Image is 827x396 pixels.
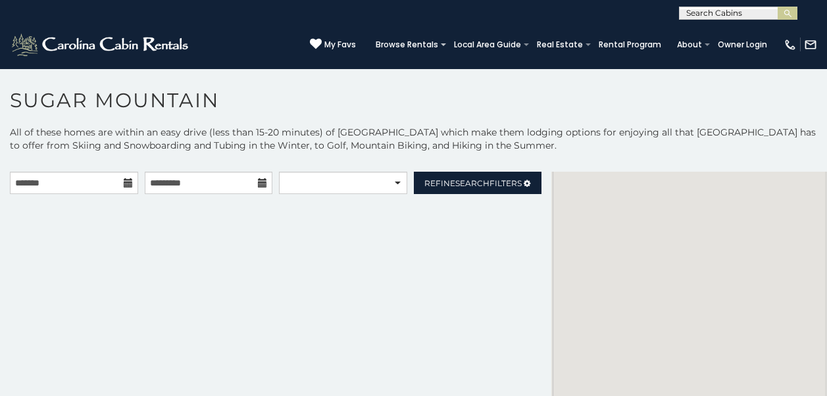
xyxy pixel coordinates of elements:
[711,36,774,54] a: Owner Login
[804,38,817,51] img: mail-regular-white.png
[324,39,356,51] span: My Favs
[530,36,589,54] a: Real Estate
[784,38,797,51] img: phone-regular-white.png
[447,36,528,54] a: Local Area Guide
[455,178,489,188] span: Search
[369,36,445,54] a: Browse Rentals
[592,36,668,54] a: Rental Program
[414,172,542,194] a: RefineSearchFilters
[310,38,356,51] a: My Favs
[670,36,709,54] a: About
[424,178,522,188] span: Refine Filters
[10,32,192,58] img: White-1-2.png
